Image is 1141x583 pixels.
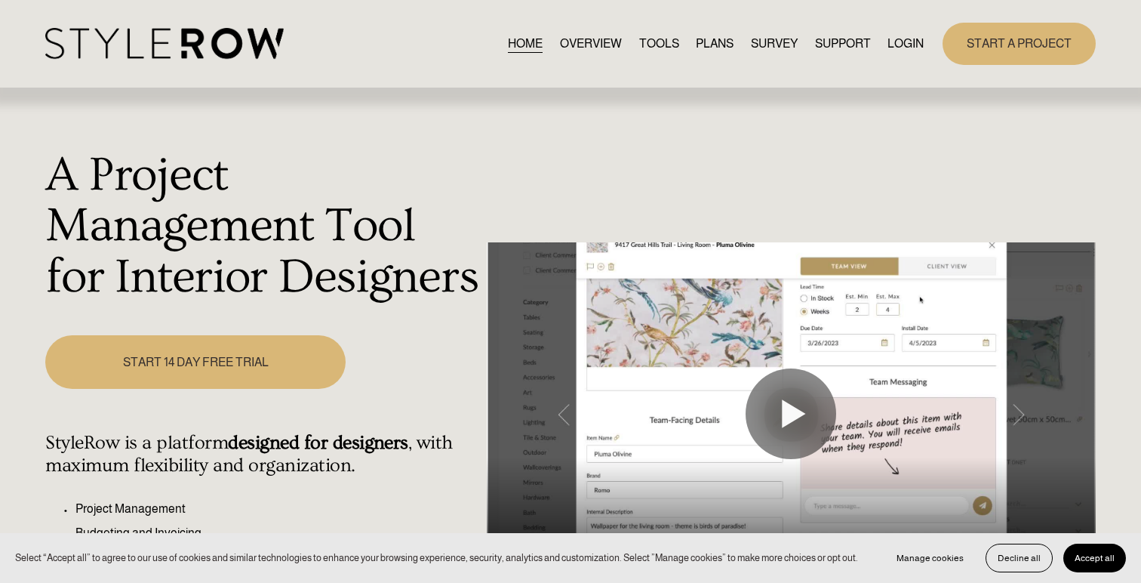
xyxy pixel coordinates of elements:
a: PLANS [696,33,733,54]
img: StyleRow [45,28,283,59]
h4: StyleRow is a platform , with maximum flexibility and organization. [45,432,478,477]
a: OVERVIEW [560,33,622,54]
button: Play [746,369,836,459]
h1: A Project Management Tool for Interior Designers [45,150,478,304]
a: TOOLS [639,33,679,54]
button: Manage cookies [885,544,975,572]
a: HOME [508,33,543,54]
button: Decline all [986,544,1053,572]
p: Project Management [75,500,478,518]
a: folder dropdown [815,33,871,54]
span: SUPPORT [815,35,871,53]
a: SURVEY [751,33,798,54]
a: START A PROJECT [943,23,1096,64]
span: Decline all [998,553,1041,563]
p: Budgeting and Invoicing [75,524,478,542]
p: Select “Accept all” to agree to our use of cookies and similar technologies to enhance your brows... [15,551,858,565]
a: START 14 DAY FREE TRIAL [45,335,346,389]
span: Manage cookies [896,553,964,563]
a: LOGIN [887,33,924,54]
button: Accept all [1063,544,1126,572]
span: Accept all [1075,553,1115,563]
strong: designed for designers [228,432,408,454]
